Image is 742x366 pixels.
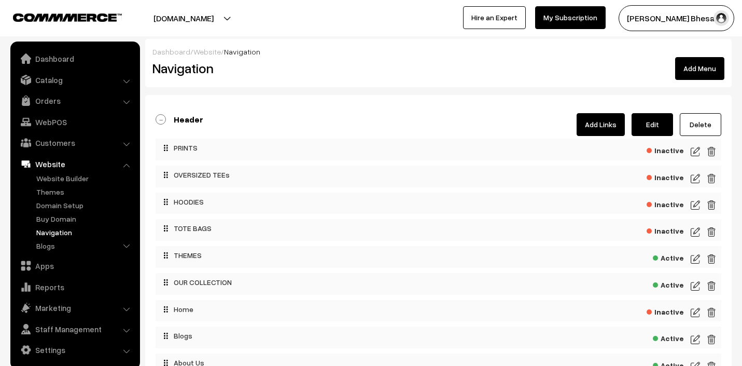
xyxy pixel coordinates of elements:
[691,226,700,238] img: edit
[707,280,716,292] img: delete
[34,213,136,224] a: Buy Domain
[13,299,136,317] a: Marketing
[647,223,684,236] span: Inactive
[707,333,716,346] img: delete
[691,253,700,265] img: edit
[156,273,608,292] div: OUR COLLECTION
[152,47,190,56] a: Dashboard
[653,250,684,263] span: Active
[13,113,136,131] a: WebPOS
[156,300,608,319] div: Home
[577,113,625,136] a: Add Links
[152,46,724,57] div: / /
[619,5,734,31] button: [PERSON_NAME] Bhesani…
[13,133,136,152] a: Customers
[13,10,104,23] a: COMMMERCE
[34,240,136,251] a: Blogs
[34,173,136,184] a: Website Builder
[156,114,203,125] a: Header
[156,166,608,184] div: OVERSIZED TEEs
[647,170,684,183] span: Inactive
[680,113,721,136] a: Delete
[13,278,136,296] a: Reports
[653,277,684,290] span: Active
[632,113,673,136] a: Edit
[707,253,716,265] img: delete
[156,327,608,345] div: Blogs
[193,47,221,56] a: Website
[174,114,203,125] b: Header
[691,172,700,185] img: edit
[675,57,724,80] button: Add Menu
[691,199,700,211] img: edit
[13,13,122,21] img: COMMMERCE
[707,306,716,319] img: delete
[691,280,700,292] img: edit
[535,6,606,29] a: My Subscription
[707,226,716,238] img: delete
[653,331,684,344] span: Active
[707,172,716,185] img: delete
[707,145,716,158] img: delete
[34,227,136,238] a: Navigation
[13,49,136,68] a: Dashboard
[224,47,260,56] span: Navigation
[13,256,136,275] a: Apps
[13,155,136,173] a: Website
[13,91,136,110] a: Orders
[34,200,136,211] a: Domain Setup
[647,143,684,156] span: Inactive
[691,333,700,346] img: edit
[156,219,608,238] div: TOTE BAGS
[647,304,684,317] span: Inactive
[13,341,136,359] a: Settings
[13,320,136,338] a: Staff Management
[463,6,526,29] a: Hire an Expert
[713,10,729,26] img: user
[647,197,684,210] span: Inactive
[691,145,700,158] img: edit
[152,60,333,76] h2: Navigation
[117,5,250,31] button: [DOMAIN_NAME]
[13,71,136,89] a: Catalog
[156,246,608,265] div: THEMES
[691,306,700,319] img: edit
[34,186,136,197] a: Themes
[156,193,608,211] div: HOODIES
[156,139,608,157] div: PRINTS
[707,199,716,211] img: delete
